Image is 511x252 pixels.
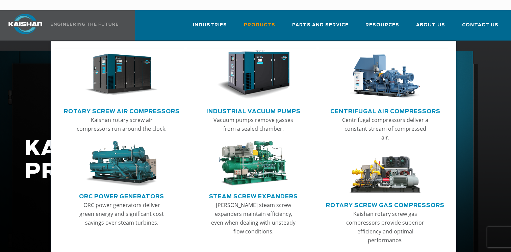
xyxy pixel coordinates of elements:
[193,16,227,39] a: Industries
[349,150,422,195] img: thumb-Rotary-Screw-Gas-Compressors
[340,116,430,142] p: Centrifugal compressors deliver a constant stream of compressed air.
[217,50,290,99] img: thumb-Industrial-Vacuum-Pumps
[330,105,440,116] a: Centrifugal Air Compressors
[292,16,349,39] a: Parts and Service
[76,201,167,227] p: ORC power generators deliver green energy and significant cost savings over steam turbines.
[64,105,180,116] a: Rotary Screw Air Compressors
[340,209,430,245] p: Kaishan rotary screw gas compressors provide superior efficiency and optimal performance.
[292,21,349,29] span: Parts and Service
[85,141,158,186] img: thumb-ORC-Power-Generators
[462,21,499,29] span: Contact Us
[51,23,118,26] img: Engineering the future
[208,201,299,236] p: [PERSON_NAME] steam screw expanders maintain efficiency, even when dealing with unsteady flow con...
[365,21,399,29] span: Resources
[85,50,158,99] img: thumb-Rotary-Screw-Air-Compressors
[217,141,290,186] img: thumb-Steam-Screw-Expanders
[326,199,444,209] a: Rotary Screw Gas Compressors
[349,50,422,99] img: thumb-Centrifugal-Air-Compressors
[416,21,445,29] span: About Us
[244,16,275,39] a: Products
[79,191,164,201] a: ORC Power Generators
[25,138,408,183] h1: KAISHAN PRODUCTS
[244,21,275,29] span: Products
[365,16,399,39] a: Resources
[416,16,445,39] a: About Us
[462,16,499,39] a: Contact Us
[209,191,298,201] a: Steam Screw Expanders
[208,116,299,133] p: Vacuum pumps remove gasses from a sealed chamber.
[193,21,227,29] span: Industries
[76,116,167,133] p: Kaishan rotary screw air compressors run around the clock.
[206,105,301,116] a: Industrial Vacuum Pumps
